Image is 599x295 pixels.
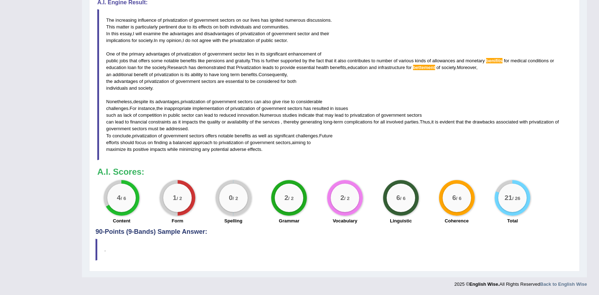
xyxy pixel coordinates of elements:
[134,72,148,77] span: benefit
[209,72,219,77] span: have
[242,17,249,23] span: our
[138,106,155,111] span: instance
[129,51,144,57] span: primary
[306,17,330,23] span: discussions
[283,119,299,125] span: thereby
[133,112,137,118] span: of
[122,51,128,57] span: the
[275,65,279,70] span: to
[255,119,261,125] span: the
[260,112,281,118] span: Numerous
[457,65,476,70] span: Moreover
[272,31,296,36] span: government
[240,31,265,36] span: privatization
[106,126,131,131] span: government
[159,38,165,43] span: my
[270,17,283,23] span: ignited
[224,217,242,224] label: Spelling
[106,24,115,30] span: This
[252,133,257,138] span: as
[154,72,179,77] span: privatization
[528,58,549,63] span: conditions
[304,106,311,111] span: has
[129,58,137,63] span: that
[172,217,184,224] label: Form
[300,119,322,125] span: generating
[309,58,315,63] span: the
[114,79,138,84] span: advantages
[189,133,204,138] span: sectors
[151,58,162,63] span: some
[120,58,128,63] span: jobs
[236,65,261,70] span: Privatization
[316,65,329,70] span: health
[445,217,469,224] label: Coherence
[206,58,224,63] span: pensions
[147,126,148,131] span: Possible typo: you repeated a whitespace (did you mean: )
[185,72,190,77] span: its
[371,58,375,63] span: to
[220,24,229,30] span: both
[435,119,438,125] span: is
[225,106,229,111] span: of
[115,119,124,125] span: lead
[291,99,295,104] span: to
[390,217,412,224] label: Linguistic
[235,133,251,138] span: benefits
[404,119,418,125] span: parties
[319,133,333,138] span: Future
[220,17,235,23] span: sectors
[176,51,201,57] span: privatization
[112,133,131,138] span: conclude
[166,126,188,131] span: addressed
[149,72,153,77] span: of
[123,112,131,118] span: lack
[192,38,198,43] span: not
[297,31,310,36] span: sector
[106,85,128,91] span: individuals
[207,51,232,57] span: government
[144,79,169,84] span: privatization
[162,31,169,36] span: the
[324,119,332,125] span: long
[256,106,260,111] span: of
[325,112,334,118] span: may
[261,58,264,63] span: is
[280,65,295,70] span: provide
[133,31,134,36] span: I
[156,106,163,111] span: the
[170,79,174,84] span: of
[106,112,116,118] span: such
[144,65,151,70] span: the
[148,140,153,145] span: on
[222,38,228,43] span: the
[251,17,260,23] span: lives
[507,217,518,224] label: Total
[262,24,288,30] span: communities
[280,119,281,125] span: Put a space after the comma, but not before the comma. (did you mean: ,)
[191,72,202,77] span: ability
[198,58,205,63] span: like
[298,112,314,118] span: indicate
[540,281,587,287] a: Back to English Wise
[189,17,193,23] span: of
[415,58,425,63] span: kinds
[202,51,206,57] span: of
[226,79,244,84] span: essential
[441,65,456,70] span: society
[486,58,502,63] span: Possible spelling mistake found. (did you mean: benefits)
[182,119,198,125] span: impacts
[279,217,300,224] label: Grammar
[227,119,248,125] span: availability
[272,99,281,104] span: give
[172,119,177,125] span: as
[230,38,254,43] span: privatization
[399,58,414,63] span: various
[212,99,236,104] span: government
[113,72,133,77] span: additional
[456,58,464,63] span: and
[344,119,372,125] span: complications
[138,85,153,91] span: society
[95,239,573,260] blockquote: .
